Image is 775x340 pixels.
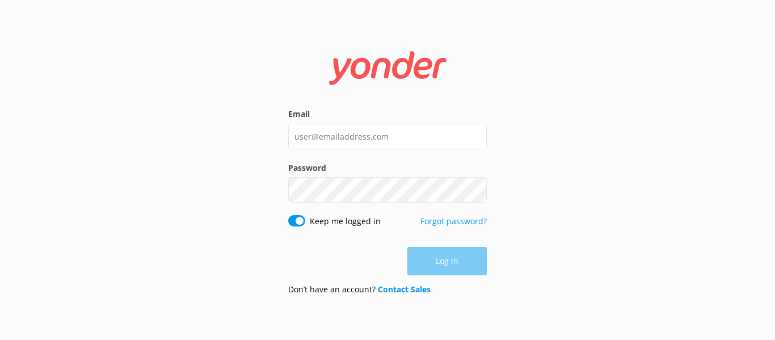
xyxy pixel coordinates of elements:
[288,108,487,120] label: Email
[464,179,487,202] button: Show password
[420,216,487,226] a: Forgot password?
[378,284,431,295] a: Contact Sales
[310,215,381,228] label: Keep me logged in
[288,162,487,174] label: Password
[288,124,487,149] input: user@emailaddress.com
[288,283,431,296] p: Don’t have an account?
